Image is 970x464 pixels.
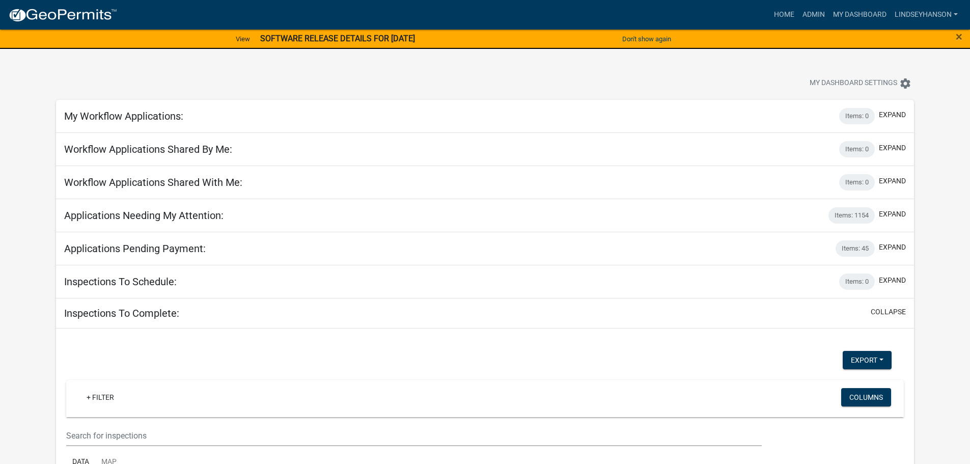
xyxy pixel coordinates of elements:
div: Items: 0 [839,174,875,190]
button: My Dashboard Settingssettings [801,73,920,93]
strong: SOFTWARE RELEASE DETAILS FOR [DATE] [260,34,415,43]
input: Search for inspections [66,425,761,446]
button: Don't show again [618,31,675,47]
button: expand [879,110,906,120]
a: + Filter [78,388,122,406]
div: Items: 0 [839,141,875,157]
div: Items: 45 [836,240,875,257]
a: View [232,31,254,47]
h5: My Workflow Applications: [64,110,183,122]
button: Columns [841,388,891,406]
button: expand [879,242,906,253]
div: Items: 0 [839,274,875,290]
button: collapse [871,307,906,317]
button: Export [843,351,892,369]
h5: Inspections To Schedule: [64,276,177,288]
span: My Dashboard Settings [810,77,897,90]
a: Lindseyhanson [891,5,962,24]
a: My Dashboard [829,5,891,24]
h5: Workflow Applications Shared By Me: [64,143,232,155]
button: expand [879,143,906,153]
button: expand [879,209,906,220]
div: Items: 0 [839,108,875,124]
button: expand [879,275,906,286]
h5: Workflow Applications Shared With Me: [64,176,242,188]
i: settings [899,77,911,90]
h5: Applications Pending Payment: [64,242,206,255]
span: × [956,30,962,44]
a: Home [770,5,798,24]
h5: Applications Needing My Attention: [64,209,224,222]
button: expand [879,176,906,186]
div: Items: 1154 [828,207,875,224]
a: Admin [798,5,829,24]
button: Close [956,31,962,43]
h5: Inspections To Complete: [64,307,179,319]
